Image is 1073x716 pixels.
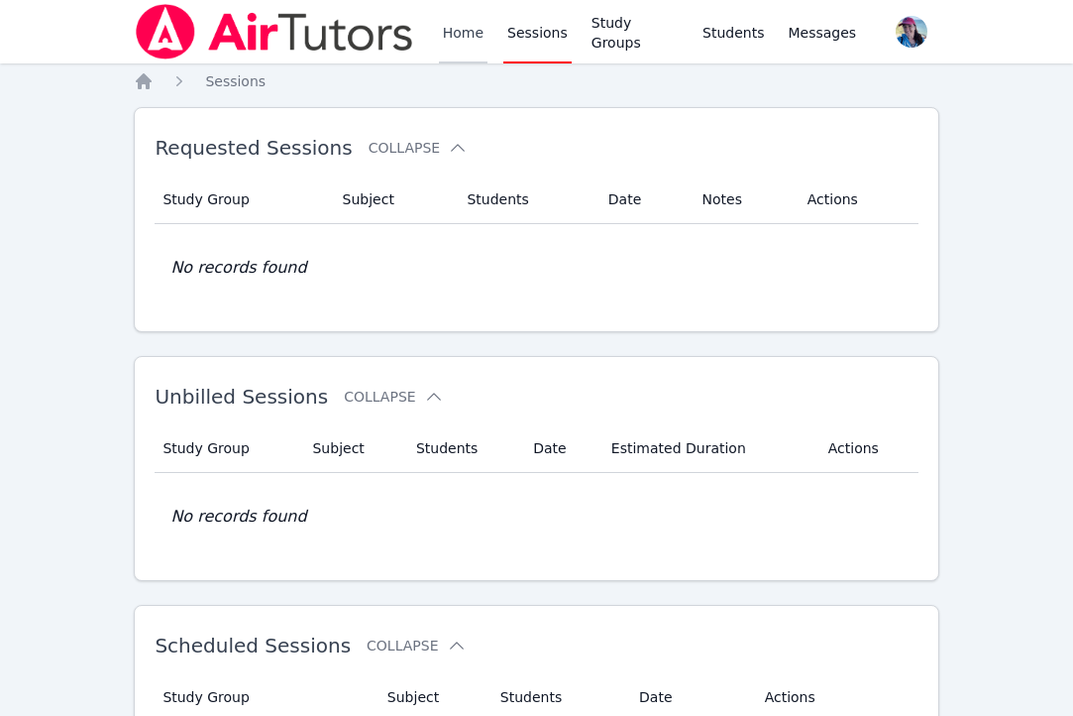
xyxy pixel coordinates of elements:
span: Requested Sessions [155,136,352,160]
button: Collapse [367,636,466,656]
th: Subject [300,424,403,473]
th: Actions [796,176,918,224]
td: No records found [155,224,917,311]
th: Students [404,424,521,473]
th: Notes [691,176,796,224]
th: Subject [331,176,456,224]
th: Date [596,176,691,224]
th: Students [455,176,595,224]
span: Scheduled Sessions [155,634,351,657]
button: Collapse [369,138,468,158]
img: Air Tutors [134,4,414,60]
span: Messages [788,23,856,43]
th: Actions [816,424,918,473]
a: Sessions [205,71,266,91]
th: Date [521,424,599,473]
span: Sessions [205,73,266,89]
th: Study Group [155,424,300,473]
th: Study Group [155,176,330,224]
button: Collapse [344,387,443,407]
th: Estimated Duration [599,424,816,473]
span: Unbilled Sessions [155,385,328,409]
td: No records found [155,473,917,560]
nav: Breadcrumb [134,71,938,91]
